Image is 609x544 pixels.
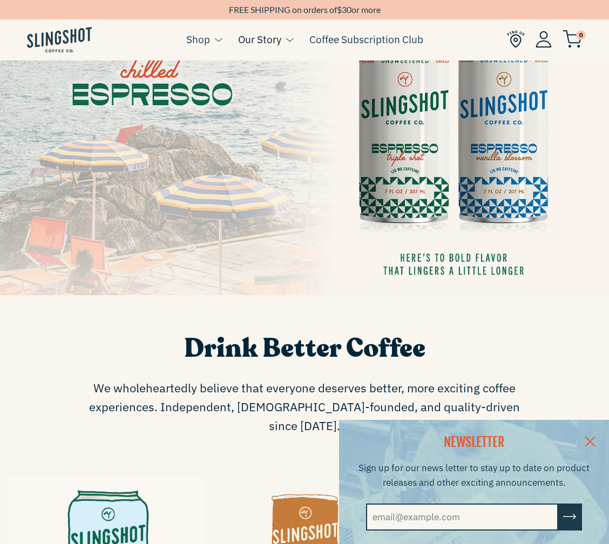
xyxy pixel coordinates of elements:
[366,504,558,531] input: email@example.com
[337,4,342,15] span: $
[83,378,526,436] span: We wholeheartedly believe that everyone deserves better, more exciting coffee experiences. Indepe...
[353,461,596,490] p: Sign up for our news letter to stay up to date on product releases and other exciting announcements.
[536,31,552,47] img: Account
[507,30,525,48] img: Find Us
[563,30,582,48] img: cart
[353,433,596,452] h2: NEWSLETTER
[186,31,210,47] a: Shop
[184,331,425,366] span: Drink Better Coffee
[576,30,586,40] span: 0
[309,31,423,47] a: Coffee Subscription Club
[238,31,281,47] a: Our Story
[563,33,582,46] a: 0
[342,4,351,15] span: 30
